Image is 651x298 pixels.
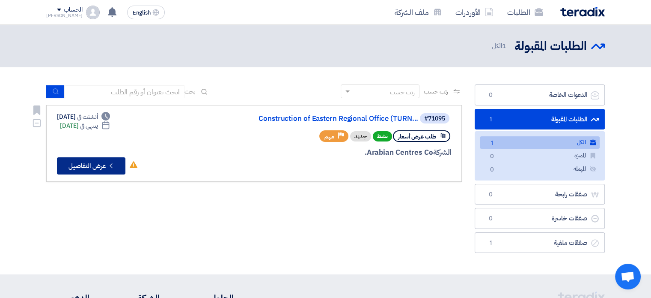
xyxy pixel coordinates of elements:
[475,232,605,253] a: صفقات ملغية1
[373,131,392,141] span: نشط
[449,2,500,22] a: الأوردرات
[65,85,184,98] input: ابحث بعنوان أو رقم الطلب
[57,112,110,121] div: [DATE]
[487,139,497,148] span: 1
[247,115,418,123] a: Construction of Eastern Regional Office (TURN...
[398,132,436,141] span: طلب عرض أسعار
[485,239,496,247] span: 1
[514,38,587,55] h2: الطلبات المقبولة
[424,87,448,96] span: رتب حسب
[324,132,334,141] span: مهم
[502,41,506,51] span: 1
[485,91,496,99] span: 0
[80,121,98,130] span: ينتهي في
[560,7,605,17] img: Teradix logo
[64,6,82,14] div: الحساب
[433,147,452,158] span: الشركة
[480,136,600,149] a: الكل
[480,163,600,175] a: المهملة
[57,157,125,175] button: عرض التفاصيل
[388,2,449,22] a: ملف الشركة
[60,121,110,130] div: [DATE]
[615,264,641,289] a: Open chat
[485,190,496,199] span: 0
[424,116,445,122] div: #71095
[86,6,100,19] img: profile_test.png
[500,2,550,22] a: الطلبات
[475,184,605,205] a: صفقات رابحة0
[480,150,600,162] a: المميزة
[491,41,508,51] span: الكل
[485,115,496,124] span: 1
[46,13,83,18] div: [PERSON_NAME]
[485,214,496,223] span: 0
[245,147,451,158] div: Arabian Centres Co.
[487,166,497,175] span: 0
[77,112,98,121] span: أنشئت في
[487,152,497,161] span: 0
[390,88,415,97] div: رتب حسب
[475,208,605,229] a: صفقات خاسرة0
[475,84,605,105] a: الدعوات الخاصة0
[184,87,196,96] span: بحث
[127,6,165,19] button: English
[475,109,605,130] a: الطلبات المقبولة1
[350,131,371,141] div: جديد
[133,10,151,16] span: English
